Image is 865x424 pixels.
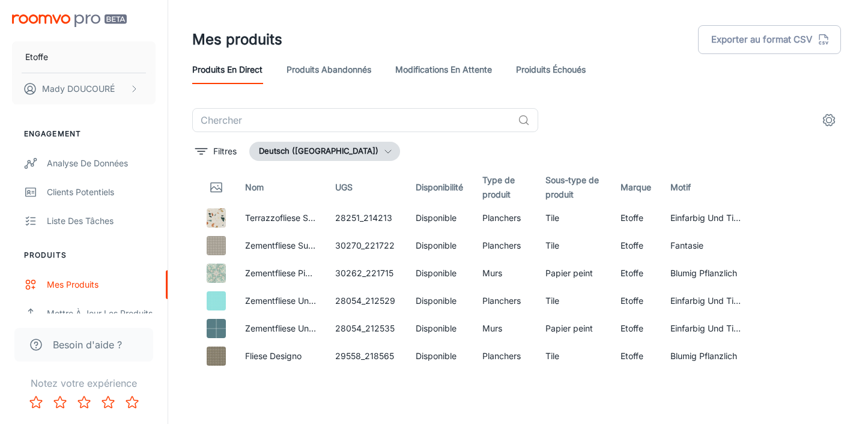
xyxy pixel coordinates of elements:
[516,55,586,84] a: Proiduits Échoués
[287,55,371,84] a: Produits abandonnés
[47,157,156,170] div: Analyse de données
[326,204,406,232] td: 28251_214213
[406,259,473,287] td: Disponible
[473,171,536,204] th: Type de produit
[326,232,406,259] td: 30270_221722
[817,108,841,132] button: settings
[611,171,661,204] th: Marque
[12,14,127,27] img: Roomvo PRO Beta
[245,240,337,250] a: Zementfliese Sunflower
[326,342,406,370] td: 29558_218565
[47,307,156,320] div: Mettre à jour les produits
[326,259,406,287] td: 30262_221715
[47,278,156,291] div: Mes produits
[473,259,536,287] td: Murs
[661,315,751,342] td: Einfarbig Und Tierfell
[192,29,282,50] h1: Mes produits
[192,108,513,132] input: Chercher
[53,338,122,352] span: Besoin d'aide ?
[536,204,611,232] td: Tile
[611,342,661,370] td: Etoffe
[661,259,751,287] td: Blumig Pflanzlich
[611,204,661,232] td: Etoffe
[192,55,263,84] a: Produits en direct
[406,342,473,370] td: Disponible
[72,390,96,414] button: Rate 3 star
[536,259,611,287] td: Papier peint
[48,390,72,414] button: Rate 2 star
[536,287,611,315] td: Tile
[42,82,115,95] p: Mady DOUCOURÉ
[25,50,48,64] p: Etoffe
[24,390,48,414] button: Rate 1 star
[611,232,661,259] td: Etoffe
[245,295,351,306] a: Zementfliese Uni Carodeco
[326,287,406,315] td: 28054_212529
[661,287,751,315] td: Einfarbig Und Tierfell
[661,204,751,232] td: Einfarbig Und Tierfell
[245,351,302,361] a: Fliese Designo
[12,73,156,104] button: Mady DOUCOURÉ
[473,315,536,342] td: Murs
[611,315,661,342] td: Etoffe
[661,342,751,370] td: Blumig Pflanzlich
[406,204,473,232] td: Disponible
[120,390,144,414] button: Rate 5 star
[661,232,751,259] td: Fantasie
[661,171,751,204] th: Motif
[209,180,223,195] svg: Thumbnail
[395,55,492,84] a: Modifications en attente
[326,315,406,342] td: 28054_212535
[245,268,328,278] a: Zementfliese Pip Bee
[406,315,473,342] td: Disponible
[406,287,473,315] td: Disponible
[12,41,156,73] button: Etoffe
[406,171,473,204] th: Disponibilité
[192,142,240,161] button: filter
[473,287,536,315] td: Planchers
[96,390,120,414] button: Rate 4 star
[536,315,611,342] td: Papier peint
[698,25,841,54] button: Exporter au format CSV
[47,186,156,199] div: Clients potentiels
[611,287,661,315] td: Etoffe
[326,171,406,204] th: UGS
[536,171,611,204] th: Sous-type de produit
[249,142,400,161] button: Deutsch ([GEOGRAPHIC_DATA])
[245,323,351,333] a: Zementfliese Uni Carodeco
[536,232,611,259] td: Tile
[473,342,536,370] td: Planchers
[10,376,158,390] p: Notez votre expérience
[235,171,326,204] th: Nom
[47,214,156,228] div: Liste des tâches
[473,204,536,232] td: Planchers
[473,232,536,259] td: Planchers
[213,145,237,158] p: Filtres
[406,232,473,259] td: Disponible
[245,213,324,223] a: Terrazzofliese Siena
[611,259,661,287] td: Etoffe
[536,342,611,370] td: Tile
